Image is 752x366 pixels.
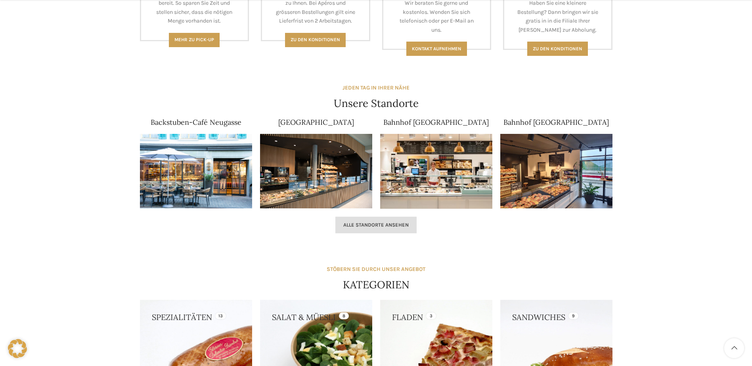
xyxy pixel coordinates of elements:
[169,33,220,47] a: Mehr zu Pick-Up
[724,338,744,358] a: Scroll to top button
[343,84,409,92] div: JEDEN TAG IN IHRER NÄHE
[285,33,346,47] a: Zu den Konditionen
[533,46,582,51] span: Zu den konditionen
[527,42,588,56] a: Zu den konditionen
[151,118,241,127] a: Backstuben-Café Neugasse
[278,118,354,127] a: [GEOGRAPHIC_DATA]
[412,46,461,51] span: Kontakt aufnehmen
[503,118,609,127] a: Bahnhof [GEOGRAPHIC_DATA]
[343,278,409,292] h4: KATEGORIEN
[335,217,417,233] a: Alle Standorte ansehen
[291,37,340,42] span: Zu den Konditionen
[343,222,409,228] span: Alle Standorte ansehen
[174,37,214,42] span: Mehr zu Pick-Up
[406,42,467,56] a: Kontakt aufnehmen
[327,265,425,274] div: STÖBERN SIE DURCH UNSER ANGEBOT
[383,118,489,127] a: Bahnhof [GEOGRAPHIC_DATA]
[334,96,419,111] h4: Unsere Standorte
